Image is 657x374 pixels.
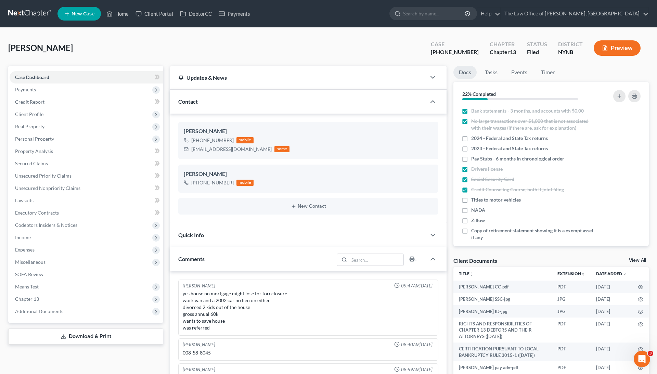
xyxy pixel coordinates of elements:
[648,351,653,356] span: 3
[479,66,503,79] a: Tasks
[591,318,632,343] td: [DATE]
[558,48,583,56] div: NYNB
[15,185,80,191] span: Unsecured Nonpriority Claims
[591,293,632,305] td: [DATE]
[552,318,591,343] td: PDF
[471,135,548,142] span: 2024 - Federal and State Tax returns
[177,8,215,20] a: DebtorCC
[191,179,234,186] div: [PHONE_NUMBER]
[132,8,177,20] a: Client Portal
[15,247,35,253] span: Expenses
[184,204,433,209] button: New Contact
[490,40,516,48] div: Chapter
[15,148,53,154] span: Property Analysis
[10,145,163,157] a: Property Analysis
[15,210,59,216] span: Executory Contracts
[184,170,433,178] div: [PERSON_NAME]
[183,349,434,356] div: 008-58-8045
[15,87,36,92] span: Payments
[459,271,474,276] a: Titleunfold_more
[10,268,163,281] a: SOFA Review
[72,11,94,16] span: New Case
[103,8,132,20] a: Home
[183,290,434,331] div: yes house no mortgage might lose for foreclosure work van and a 2002 car no lien on either divorc...
[236,137,254,143] div: mobile
[10,170,163,182] a: Unsecured Priority Claims
[634,351,650,367] iframe: Intercom live chat
[471,207,485,214] span: NADA
[469,272,474,276] i: unfold_more
[536,66,560,79] a: Timer
[274,146,289,152] div: home
[591,343,632,361] td: [DATE]
[471,176,514,183] span: Social Security Card
[501,8,648,20] a: The Law Office of [PERSON_NAME], [GEOGRAPHIC_DATA]
[594,40,641,56] button: Preview
[191,146,272,153] div: [EMAIL_ADDRESS][DOMAIN_NAME]
[453,66,477,79] a: Docs
[8,43,73,53] span: [PERSON_NAME]
[477,8,500,20] a: Help
[558,40,583,48] div: District
[10,207,163,219] a: Executory Contracts
[15,136,54,142] span: Personal Property
[552,343,591,361] td: PDF
[629,258,646,263] a: View All
[471,196,521,203] span: Titles to motor vehicles
[349,254,403,266] input: Search...
[453,305,552,318] td: [PERSON_NAME] ID-jpg
[178,74,418,81] div: Updates & News
[552,293,591,305] td: JPG
[453,293,552,305] td: [PERSON_NAME] SSC-jpg
[557,271,585,276] a: Extensionunfold_more
[178,98,198,105] span: Contact
[15,308,63,314] span: Additional Documents
[10,182,163,194] a: Unsecured Nonpriority Claims
[471,155,564,162] span: Pay Stubs - 6 months in chronological order
[191,137,234,144] div: [PHONE_NUMBER]
[10,194,163,207] a: Lawsuits
[453,318,552,343] td: RIGHTS AND RESPONSIBILITIES OF CHAPTER 13 DEBTORS AND THEIR ATTORNEYS ([DATE])
[471,244,594,258] span: Additional Creditors (Medical, or Creditors not on Credit Report)
[431,40,479,48] div: Case
[403,7,466,20] input: Search by name...
[581,272,585,276] i: unfold_more
[471,107,584,114] span: Bank statements - 3 months, and accounts with $0.00
[471,186,564,193] span: Credit Counseling Course, both if joint filing
[462,91,496,97] strong: 22% Completed
[453,257,497,264] div: Client Documents
[453,343,552,361] td: CERTIFICATION PURSUANT TO LOCAL BANKRUPTCY RULE 3015-1 ([DATE])
[15,111,43,117] span: Client Profile
[15,173,72,179] span: Unsecured Priority Claims
[401,341,433,348] span: 08:40AM[DATE]
[15,234,31,240] span: Income
[596,271,627,276] a: Date Added expand_more
[591,305,632,318] td: [DATE]
[510,49,516,55] span: 13
[184,127,433,136] div: [PERSON_NAME]
[178,232,204,238] span: Quick Info
[552,305,591,318] td: JPG
[15,124,44,129] span: Real Property
[506,66,533,79] a: Events
[552,281,591,293] td: PDF
[453,281,552,293] td: [PERSON_NAME] CC-pdf
[15,222,77,228] span: Codebtors Insiders & Notices
[178,256,205,262] span: Comments
[15,284,39,289] span: Means Test
[8,328,163,345] a: Download & Print
[471,166,503,172] span: Drivers license
[490,48,516,56] div: Chapter
[183,366,215,373] div: [PERSON_NAME]
[15,259,46,265] span: Miscellaneous
[471,145,548,152] span: 2023 - Federal and State Tax returns
[623,272,627,276] i: expand_more
[15,271,43,277] span: SOFA Review
[15,160,48,166] span: Secured Claims
[591,281,632,293] td: [DATE]
[215,8,254,20] a: Payments
[527,48,547,56] div: Filed
[401,366,433,373] span: 08:59AM[DATE]
[10,96,163,108] a: Credit Report
[471,227,594,241] span: Copy of retirement statement showing it is a exempt asset if any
